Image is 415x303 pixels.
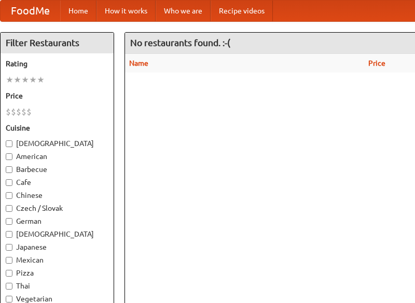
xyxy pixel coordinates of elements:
label: Japanese [6,242,108,252]
label: Chinese [6,190,108,200]
input: American [6,153,12,160]
input: [DEMOGRAPHIC_DATA] [6,140,12,147]
li: $ [16,106,21,118]
input: Czech / Slovak [6,205,12,212]
li: $ [11,106,16,118]
ng-pluralize: No restaurants found. :-( [130,38,230,48]
label: German [6,216,108,226]
input: Vegetarian [6,296,12,302]
a: Recipe videos [211,1,273,21]
li: $ [6,106,11,118]
h4: Filter Restaurants [1,33,114,53]
h5: Price [6,91,108,101]
label: Thai [6,281,108,291]
input: Japanese [6,244,12,251]
a: Home [60,1,96,21]
input: Mexican [6,257,12,264]
input: Barbecue [6,166,12,173]
li: ★ [37,74,45,85]
label: Pizza [6,268,108,278]
li: ★ [29,74,37,85]
label: Czech / Slovak [6,203,108,213]
a: Price [368,59,385,67]
input: Cafe [6,179,12,186]
input: Thai [6,283,12,290]
label: Cafe [6,177,108,187]
li: $ [26,106,32,118]
label: Mexican [6,255,108,265]
li: $ [21,106,26,118]
input: Chinese [6,192,12,199]
label: Barbecue [6,164,108,175]
a: FoodMe [1,1,60,21]
a: How it works [96,1,156,21]
label: [DEMOGRAPHIC_DATA] [6,229,108,239]
h5: Rating [6,59,108,69]
li: ★ [13,74,21,85]
input: German [6,218,12,225]
li: ★ [21,74,29,85]
a: Name [129,59,148,67]
input: [DEMOGRAPHIC_DATA] [6,231,12,238]
input: Pizza [6,270,12,277]
h5: Cuisine [6,123,108,133]
a: Who we are [156,1,211,21]
label: [DEMOGRAPHIC_DATA] [6,138,108,149]
li: ★ [6,74,13,85]
label: American [6,151,108,162]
